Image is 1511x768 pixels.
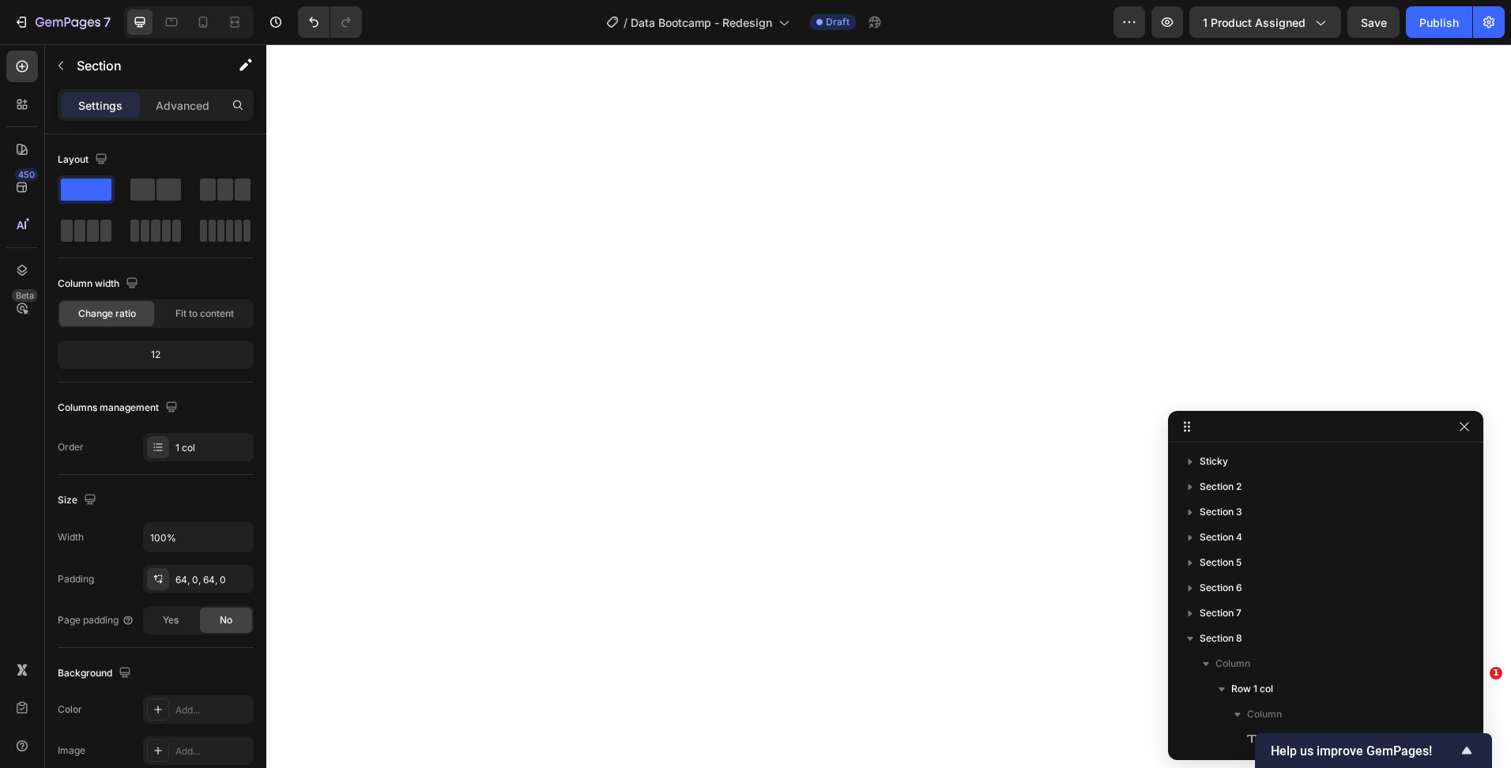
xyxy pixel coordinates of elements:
[298,6,362,38] div: Undo/Redo
[624,14,627,31] span: /
[1200,529,1242,545] span: Section 4
[175,573,250,587] div: 64, 0, 64, 0
[6,6,118,38] button: 7
[15,168,38,181] div: 450
[78,307,136,321] span: Change ratio
[1200,631,1242,646] span: Section 8
[12,289,38,302] div: Beta
[1200,479,1242,495] span: Section 2
[144,523,253,552] input: Auto
[1200,580,1242,596] span: Section 6
[58,397,181,419] div: Columns management
[1406,6,1472,38] button: Publish
[58,744,85,758] div: Image
[1189,6,1341,38] button: 1 product assigned
[1200,454,1228,469] span: Sticky
[58,702,82,717] div: Color
[1203,14,1306,31] span: 1 product assigned
[77,56,206,75] p: Section
[1200,555,1242,570] span: Section 5
[1490,667,1502,680] span: 1
[1271,744,1457,759] span: Help us improve GemPages!
[58,149,111,171] div: Layout
[1200,605,1242,621] span: Section 7
[58,663,134,684] div: Background
[58,572,94,586] div: Padding
[58,273,141,295] div: Column width
[1263,732,1300,747] span: Heading
[58,613,134,627] div: Page padding
[1231,681,1273,697] span: Row 1 col
[1247,706,1282,722] span: Column
[1457,691,1495,728] iframe: Intercom live chat
[104,13,111,32] p: 7
[58,530,84,544] div: Width
[1200,504,1242,520] span: Section 3
[175,744,250,759] div: Add...
[1361,16,1387,29] span: Save
[58,490,100,511] div: Size
[1419,14,1459,31] div: Publish
[61,344,251,366] div: 12
[220,613,232,627] span: No
[175,703,250,717] div: Add...
[175,441,250,455] div: 1 col
[1271,741,1476,760] button: Show survey - Help us improve GemPages!
[163,613,179,627] span: Yes
[266,44,1511,768] iframe: Design area
[78,97,122,114] p: Settings
[826,15,850,29] span: Draft
[631,14,772,31] span: Data Bootcamp - Redesign
[58,440,84,454] div: Order
[175,307,234,321] span: Fit to content
[1347,6,1400,38] button: Save
[1215,656,1250,672] span: Column
[156,97,209,114] p: Advanced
